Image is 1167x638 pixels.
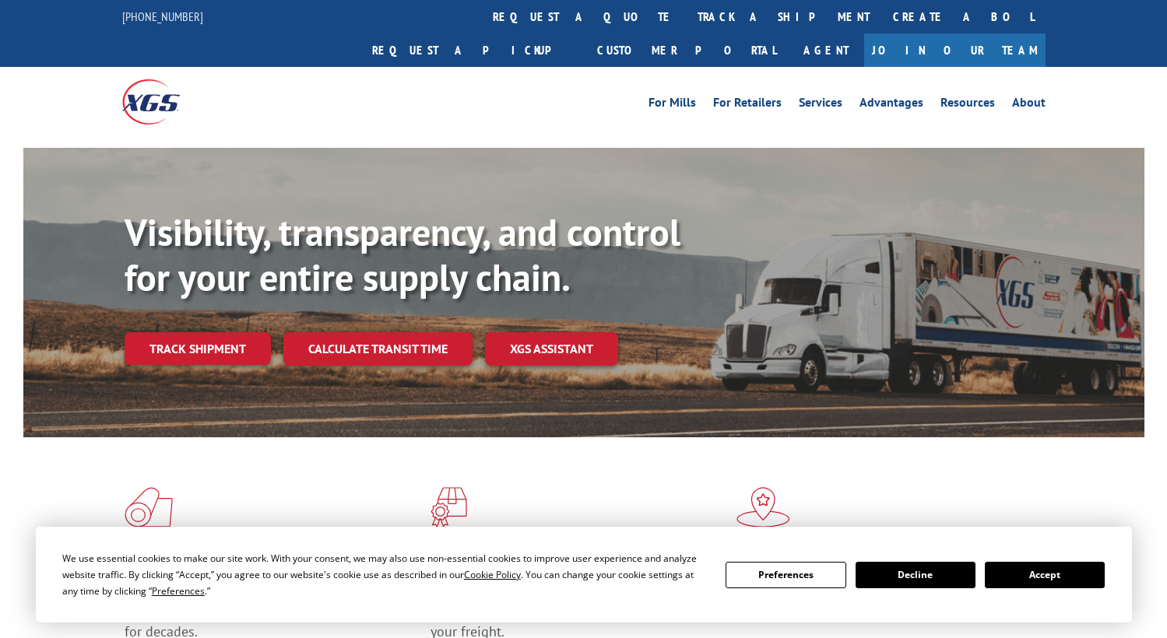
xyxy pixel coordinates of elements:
[788,33,864,67] a: Agent
[585,33,788,67] a: Customer Portal
[464,568,521,581] span: Cookie Policy
[856,562,975,588] button: Decline
[1012,96,1046,114] a: About
[799,96,842,114] a: Services
[485,332,618,366] a: XGS ASSISTANT
[125,487,173,528] img: xgs-icon-total-supply-chain-intelligence-red
[726,562,845,588] button: Preferences
[649,96,696,114] a: For Mills
[940,96,995,114] a: Resources
[62,550,707,599] div: We use essential cookies to make our site work. With your consent, we may also use non-essential ...
[864,33,1046,67] a: Join Our Team
[125,332,271,365] a: Track shipment
[36,527,1132,622] div: Cookie Consent Prompt
[283,332,473,366] a: Calculate transit time
[360,33,585,67] a: Request a pickup
[125,208,680,301] b: Visibility, transparency, and control for your entire supply chain.
[152,584,205,598] span: Preferences
[431,487,467,528] img: xgs-icon-focused-on-flooring-red
[122,9,203,24] a: [PHONE_NUMBER]
[713,96,782,114] a: For Retailers
[859,96,923,114] a: Advantages
[736,487,790,528] img: xgs-icon-flagship-distribution-model-red
[985,562,1105,588] button: Accept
